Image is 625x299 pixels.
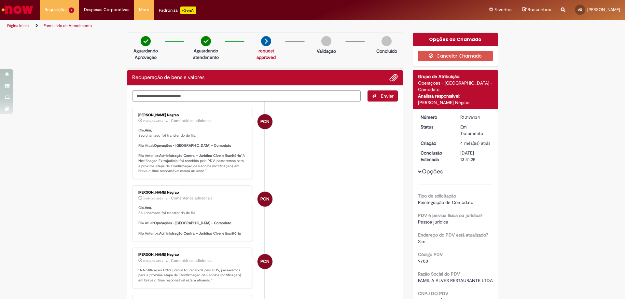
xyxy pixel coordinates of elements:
a: request approved [257,48,276,60]
span: Pessoa jurídica [418,219,448,225]
div: Pamela Colombo Negrao [257,254,272,269]
div: Pamela Colombo Negrao [257,192,272,207]
a: Página inicial [7,23,30,28]
span: Requisições [45,7,67,13]
b: Razão Social do PDV [418,271,460,277]
img: img-circle-grey.png [321,36,331,46]
div: 13/06/2025 09:41:16 [460,140,491,146]
div: Operações - [GEOGRAPHIC_DATA] - Comodato [418,80,493,93]
b: Administração Central - Jurídico Cível e Escritório [159,231,241,236]
img: check-circle-green.png [141,36,151,46]
p: Validação [317,48,336,54]
img: arrow-next.png [261,36,271,46]
b: Tipo de solicitação [418,193,456,199]
textarea: Digite sua mensagem aqui... [132,90,361,102]
div: R13176134 [460,114,491,120]
span: PCN [260,191,269,207]
b: Ana [145,128,151,133]
img: ServiceNow [1,3,34,16]
button: Cancelar Chamado [418,51,493,61]
span: More [139,7,149,13]
p: Olá, , Seu chamado foi transferido de fila. Fila Atual: Fila Anterior: "A Notificação Extrajudici... [138,128,247,174]
b: Endereço do PDV está atualizado? [418,232,488,238]
div: [PERSON_NAME] Negrao [138,191,247,195]
dt: Conclusão Estimada [416,150,456,163]
ul: Trilhas de página [5,20,412,32]
button: Enviar [368,90,398,102]
span: FAMILIA ALVES RESTAURANTE LTDA [418,278,493,283]
dt: Status [416,124,456,130]
span: 9700 [418,258,428,264]
span: Favoritos [494,7,512,13]
b: Ana [145,205,151,210]
p: "A Notificação Extrajudicial foi recebida pelo PDV, passaremos para a próxima etapa de 'Confirmaç... [138,268,247,283]
div: Padroniza [159,7,196,14]
small: Comentários adicionais [171,258,213,264]
div: Opções do Chamado [413,33,498,46]
span: Rascunhos [528,7,551,13]
b: Administração Central - Jurídico Cível e Escritório [159,153,241,158]
div: [DATE] 13:41:25 [460,150,491,163]
b: Código PDV [418,251,443,257]
span: Despesas Corporativas [84,7,129,13]
span: PCN [260,254,269,269]
img: img-circle-grey.png [382,36,392,46]
p: Concluído [376,48,397,54]
p: Aguardando Aprovação [130,48,161,61]
span: Reintegração de Comodato [418,199,473,205]
span: 2 mês(es) atrás [143,119,163,123]
span: AS [578,7,582,12]
time: 29/07/2025 11:29:08 [143,259,163,263]
div: Grupo de Atribuição: [418,73,493,80]
b: Operações - [GEOGRAPHIC_DATA] - Comodato [154,143,231,148]
time: 29/07/2025 11:29:09 [143,119,163,123]
span: 4 mês(es) atrás [460,140,490,146]
p: +GenAi [180,7,196,14]
span: Sim [418,238,425,244]
div: Em Tratamento [460,124,491,137]
time: 29/07/2025 11:29:09 [143,197,163,200]
dt: Número [416,114,456,120]
button: Adicionar anexos [389,74,398,82]
dt: Criação [416,140,456,146]
div: Analista responsável: [418,93,493,99]
p: Aguardando atendimento [190,48,222,61]
span: 9 [69,7,74,13]
h2: Recuperação de bens e valores Histórico de tíquete [132,75,204,81]
span: [PERSON_NAME] [587,7,620,12]
small: Comentários adicionais [171,196,213,201]
a: Formulário de Atendimento [44,23,92,28]
div: [PERSON_NAME] Negrao [138,253,247,257]
b: PDV é pessoa física ou jurídica? [418,212,482,218]
div: Pamela Colombo Negrao [257,114,272,129]
p: Olá, , Seu chamado foi transferido de fila. Fila Atual: Fila Anterior: [138,205,247,236]
span: 2 mês(es) atrás [143,197,163,200]
small: Comentários adicionais [171,118,213,124]
span: 2 mês(es) atrás [143,259,163,263]
span: Enviar [381,93,394,99]
a: Rascunhos [522,7,551,13]
b: CNPJ DO PDV [418,291,448,296]
div: [PERSON_NAME] Negrao [418,99,493,106]
div: [PERSON_NAME] Negrao [138,113,247,117]
img: check-circle-green.png [201,36,211,46]
b: Operações - [GEOGRAPHIC_DATA] - Comodato [154,221,231,225]
span: PCN [260,114,269,129]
